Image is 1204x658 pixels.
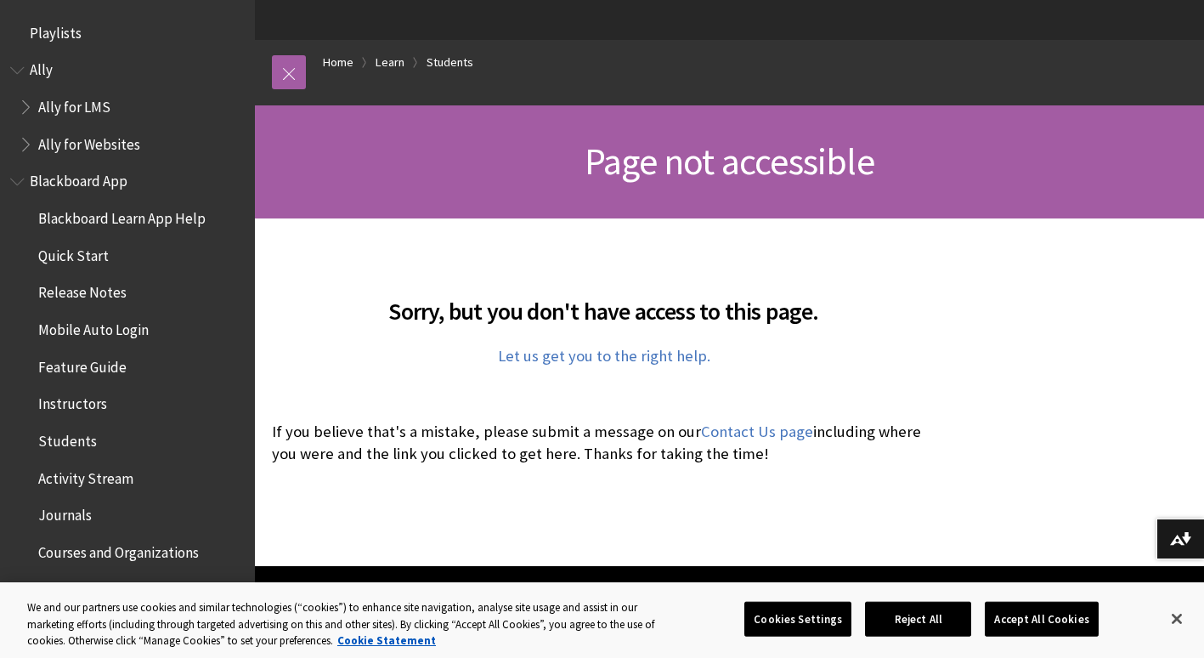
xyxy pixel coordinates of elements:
[38,427,97,450] span: Students
[38,464,133,487] span: Activity Stream
[701,422,813,442] a: Contact Us page
[38,241,109,264] span: Quick Start
[337,633,436,648] a: More information about your privacy, opens in a new tab
[376,52,404,73] a: Learn
[38,204,206,227] span: Blackboard Learn App Help
[38,130,140,153] span: Ally for Websites
[865,601,971,637] button: Reject All
[38,279,127,302] span: Release Notes
[1158,600,1196,638] button: Close
[272,421,936,465] p: If you believe that's a mistake, please submit a message on our including where you were and the ...
[985,601,1098,637] button: Accept All Cookies
[38,93,110,116] span: Ally for LMS
[38,390,107,413] span: Instructors
[427,52,473,73] a: Students
[38,576,133,598] span: Course Content
[30,19,82,42] span: Playlists
[38,538,199,561] span: Courses and Organizations
[10,56,245,159] nav: Book outline for Anthology Ally Help
[30,56,53,79] span: Ally
[38,502,92,525] span: Journals
[10,19,245,48] nav: Book outline for Playlists
[30,167,127,190] span: Blackboard App
[585,138,874,184] span: Page not accessible
[498,346,710,366] a: Let us get you to the right help.
[38,315,149,338] span: Mobile Auto Login
[323,52,353,73] a: Home
[27,599,662,649] div: We and our partners use cookies and similar technologies (“cookies”) to enhance site navigation, ...
[744,601,851,637] button: Cookies Settings
[38,353,127,376] span: Feature Guide
[272,273,936,329] h2: Sorry, but you don't have access to this page.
